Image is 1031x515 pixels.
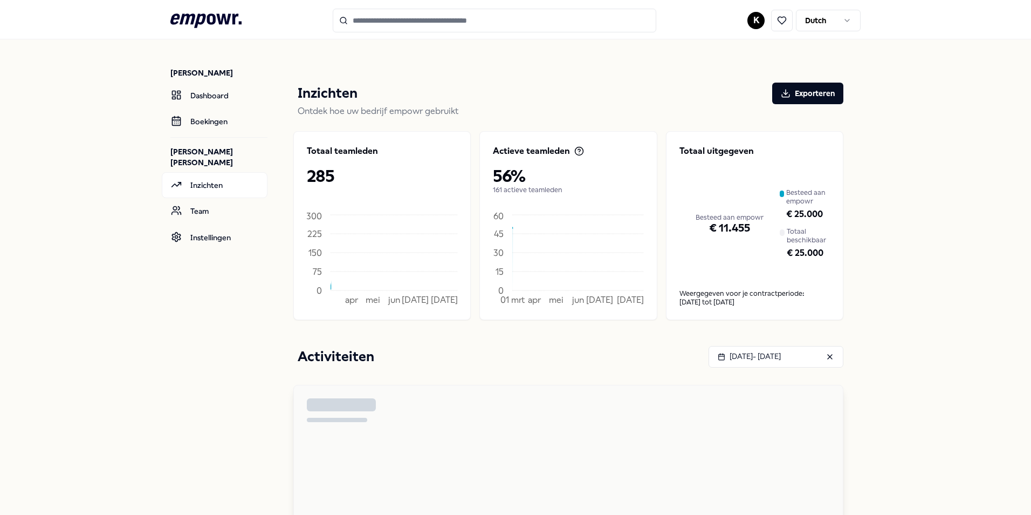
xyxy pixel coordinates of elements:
[494,228,504,239] tspan: 45
[493,166,643,186] p: 56%
[298,104,843,118] p: Ontdek hoe uw bedrijf empowr gebruikt
[345,295,359,305] tspan: apr
[493,145,570,158] p: Actieve teamleden
[366,295,380,305] tspan: mei
[679,289,830,298] p: Weergegeven voor je contractperiode:
[162,225,267,250] a: Instellingen
[496,266,504,276] tspan: 15
[388,295,400,305] tspan: jun
[747,12,765,29] button: K
[162,172,267,198] a: Inzichten
[572,295,584,305] tspan: jun
[679,145,830,158] p: Totaal uitgegeven
[709,346,843,368] button: [DATE]- [DATE]
[313,266,322,276] tspan: 75
[306,211,322,221] tspan: 300
[787,247,830,260] p: € 25.000
[493,247,504,257] tspan: 30
[162,83,267,109] a: Dashboard
[307,228,322,239] tspan: 225
[308,247,322,257] tspan: 150
[772,83,843,104] button: Exporteren
[679,298,830,307] div: [DATE] tot [DATE]
[679,192,780,265] div: € 11.455
[493,211,504,221] tspan: 60
[333,9,656,32] input: Search for products, categories or subcategories
[679,171,780,265] div: Besteed aan empowr
[298,83,358,104] p: Inzichten
[170,146,267,168] p: [PERSON_NAME] [PERSON_NAME]
[786,208,830,221] p: € 25.000
[170,67,267,78] p: [PERSON_NAME]
[586,295,613,305] tspan: [DATE]
[498,285,504,295] tspan: 0
[718,350,781,362] div: [DATE] - [DATE]
[617,295,644,305] tspan: [DATE]
[786,188,830,206] p: Besteed aan empowr
[493,186,643,194] p: 161 actieve teamleden
[431,295,458,305] tspan: [DATE]
[298,346,374,368] p: Activiteiten
[549,295,563,305] tspan: mei
[307,166,457,186] p: 285
[317,285,322,295] tspan: 0
[307,145,378,158] p: Totaal teamleden
[162,109,267,134] a: Boekingen
[787,227,830,245] p: Totaal beschikbaar
[500,295,525,305] tspan: 01 mrt
[162,198,267,224] a: Team
[402,295,429,305] tspan: [DATE]
[528,295,541,305] tspan: apr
